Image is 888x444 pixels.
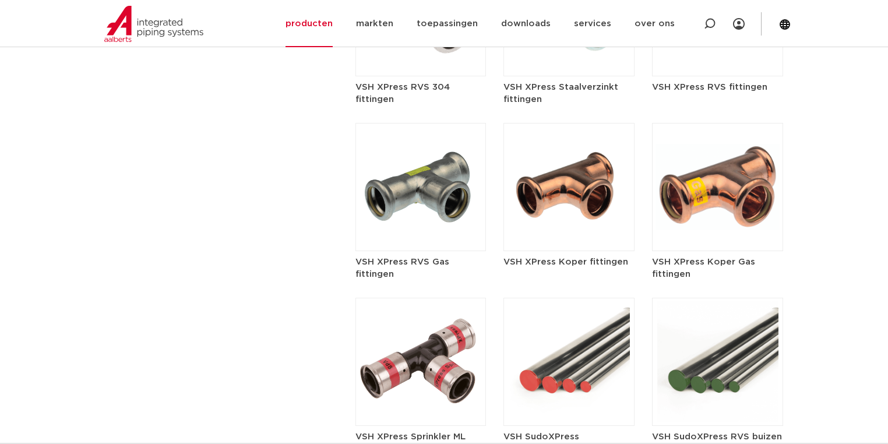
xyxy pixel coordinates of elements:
[355,8,487,105] a: VSH XPress RVS 304 fittingen
[652,357,783,443] a: VSH SudoXPress RVS buizen
[652,8,783,93] a: VSH XPress RVS fittingen
[652,182,783,280] a: VSH XPress Koper Gas fittingen
[652,256,783,280] h5: VSH XPress Koper Gas fittingen
[503,81,635,105] h5: VSH XPress Staalverzinkt fittingen
[355,81,487,105] h5: VSH XPress RVS 304 fittingen
[503,8,635,105] a: VSH XPress Staalverzinkt fittingen
[503,182,635,268] a: VSH XPress Koper fittingen
[355,256,487,280] h5: VSH XPress RVS Gas fittingen
[355,182,487,280] a: VSH XPress RVS Gas fittingen
[652,81,783,93] h5: VSH XPress RVS fittingen
[652,431,783,443] h5: VSH SudoXPress RVS buizen
[503,256,635,268] h5: VSH XPress Koper fittingen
